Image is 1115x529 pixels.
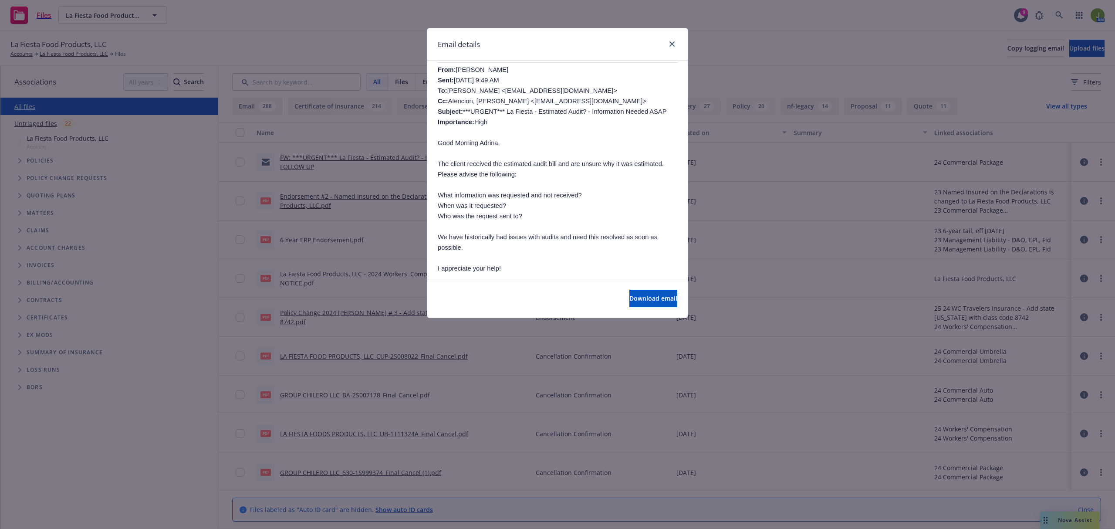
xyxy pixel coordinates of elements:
h1: Email details [438,39,480,50]
span: When was it requested? [438,202,506,209]
span: Who was the request sent to? [438,213,522,220]
span: The client received the estimated audit bill and are unsure why it was estimated. Please advise t... [438,160,664,178]
span: Good Morning Adrina, [438,139,500,146]
b: Sent: [438,77,454,84]
span: Download email [629,294,677,302]
span: I appreciate your help! [438,265,501,272]
b: To: [438,87,447,94]
span: We have historically had issues with audits and need this resolved as soon as possible. [438,234,657,251]
b: Cc: [438,98,448,105]
button: Download email [629,290,677,307]
span: What information was requested and not received? [438,192,582,199]
b: Subject: [438,108,463,115]
span: From: [438,66,456,73]
b: Importance: [438,119,474,125]
a: close [667,39,677,49]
